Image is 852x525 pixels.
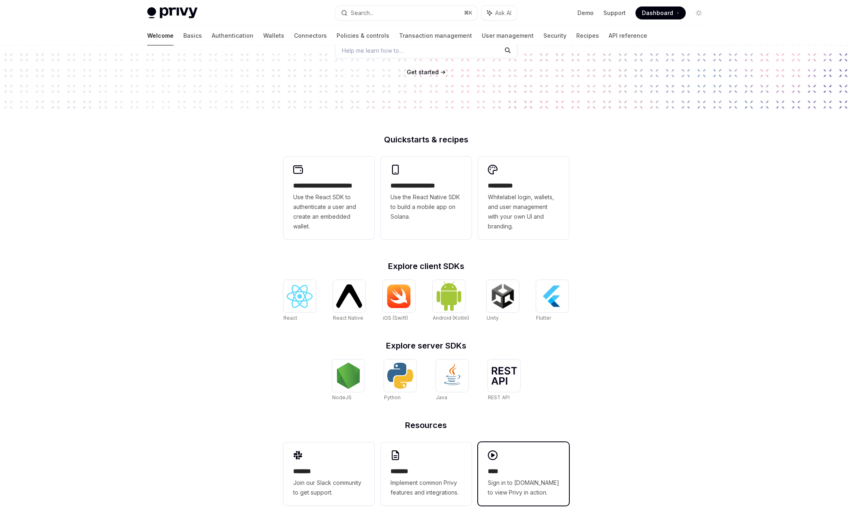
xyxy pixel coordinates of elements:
[263,26,284,45] a: Wallets
[335,6,477,20] button: Search...⌘K
[692,6,705,19] button: Toggle dark mode
[283,262,569,270] h2: Explore client SDKs
[481,6,517,20] button: Ask AI
[384,394,401,400] span: Python
[487,315,499,321] span: Unity
[183,26,202,45] a: Basics
[490,283,516,309] img: Unity
[482,26,534,45] a: User management
[332,394,352,400] span: NodeJS
[293,192,365,231] span: Use the React SDK to authenticate a user and create an embedded wallet.
[487,280,519,322] a: UnityUnity
[287,285,313,308] img: React
[283,421,569,429] h2: Resources
[381,157,472,239] a: **** **** **** ***Use the React Native SDK to build a mobile app on Solana.
[536,280,569,322] a: FlutterFlutter
[335,363,361,389] img: NodeJS
[478,157,569,239] a: **** *****Whitelabel login, wallets, and user management with your own UI and branding.
[642,9,673,17] span: Dashboard
[147,7,197,19] img: light logo
[283,280,316,322] a: ReactReact
[488,192,559,231] span: Whitelabel login, wallets, and user management with your own UI and branding.
[337,26,389,45] a: Policies & controls
[635,6,686,19] a: Dashboard
[433,280,469,322] a: Android (Kotlin)Android (Kotlin)
[603,9,626,17] a: Support
[436,281,462,311] img: Android (Kotlin)
[495,9,511,17] span: Ask AI
[283,442,374,506] a: **** **Join our Slack community to get support.
[488,394,510,400] span: REST API
[293,478,365,497] span: Join our Slack community to get support.
[464,10,472,16] span: ⌘ K
[539,283,565,309] img: Flutter
[576,26,599,45] a: Recipes
[577,9,594,17] a: Demo
[536,315,551,321] span: Flutter
[488,359,520,402] a: REST APIREST API
[384,359,416,402] a: PythonPython
[391,192,462,222] span: Use the React Native SDK to build a mobile app on Solana.
[283,136,569,144] h2: Quickstarts & recipes
[399,26,472,45] a: Transaction management
[283,315,297,321] span: React
[491,367,517,385] img: REST API
[478,442,569,506] a: ****Sign in to [DOMAIN_NAME] to view Privy in action.
[294,26,327,45] a: Connectors
[212,26,253,45] a: Authentication
[387,363,413,389] img: Python
[333,280,365,322] a: React NativeReact Native
[433,315,469,321] span: Android (Kotlin)
[407,68,439,76] a: Get started
[391,478,462,497] span: Implement common Privy features and integrations.
[436,394,447,400] span: Java
[333,315,363,321] span: React Native
[386,284,412,308] img: iOS (Swift)
[488,478,559,497] span: Sign in to [DOMAIN_NAME] to view Privy in action.
[342,46,403,55] span: Help me learn how to…
[439,363,465,389] img: Java
[383,280,415,322] a: iOS (Swift)iOS (Swift)
[147,26,174,45] a: Welcome
[543,26,567,45] a: Security
[436,359,468,402] a: JavaJava
[407,69,439,75] span: Get started
[383,315,408,321] span: iOS (Swift)
[336,284,362,308] img: React Native
[609,26,647,45] a: API reference
[381,442,472,506] a: **** **Implement common Privy features and integrations.
[283,342,569,350] h2: Explore server SDKs
[332,359,365,402] a: NodeJSNodeJS
[351,8,373,18] div: Search...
